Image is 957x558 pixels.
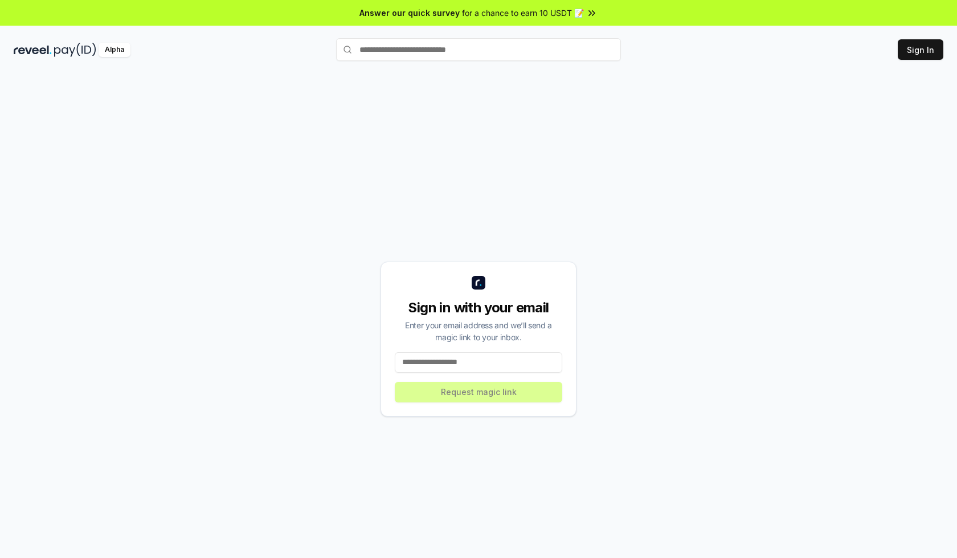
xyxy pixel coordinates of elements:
[898,39,943,60] button: Sign In
[99,43,130,57] div: Alpha
[395,299,562,317] div: Sign in with your email
[359,7,460,19] span: Answer our quick survey
[462,7,584,19] span: for a chance to earn 10 USDT 📝
[54,43,96,57] img: pay_id
[395,319,562,343] div: Enter your email address and we’ll send a magic link to your inbox.
[14,43,52,57] img: reveel_dark
[472,276,485,290] img: logo_small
